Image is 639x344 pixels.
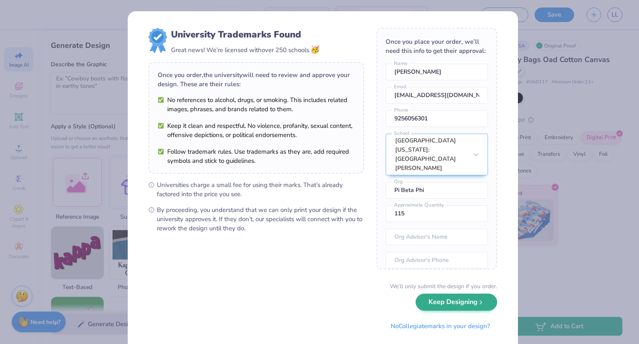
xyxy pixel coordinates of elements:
button: Keep Designing [416,294,497,311]
li: Follow trademark rules. Use trademarks as they are, add required symbols and stick to guidelines. [158,147,355,165]
input: Approximate Quantity [386,205,488,222]
input: Phone [386,110,488,127]
div: [GEOGRAPHIC_DATA][US_STATE]: [GEOGRAPHIC_DATA][PERSON_NAME] [395,136,468,173]
input: Name [386,64,488,80]
input: Org Advisor's Phone [386,252,488,269]
div: Great news! We’re licensed with over 250 schools. [171,44,319,55]
div: Once you place your order, we’ll need this info to get their approval: [386,37,488,55]
div: We’ll only submit the design if you order. [390,282,497,291]
span: By proceeding, you understand that we can only print your design if the university approves it. I... [157,205,364,233]
button: NoCollegiatemarks in your design? [384,318,497,335]
input: Org [386,182,488,199]
img: license-marks-badge.png [149,28,167,53]
li: No references to alcohol, drugs, or smoking. This includes related images, phrases, and brands re... [158,95,355,114]
span: 🥳 [310,45,319,55]
li: Keep it clean and respectful. No violence, profanity, sexual content, offensive depictions, or po... [158,121,355,140]
input: Org Advisor's Name [386,229,488,245]
div: Once you order, the university will need to review and approve your design. These are their rules: [158,70,355,89]
input: Email [386,87,488,104]
span: Universities charge a small fee for using their marks. That’s already factored into the price you... [157,180,364,199]
div: University Trademarks Found [171,28,319,41]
